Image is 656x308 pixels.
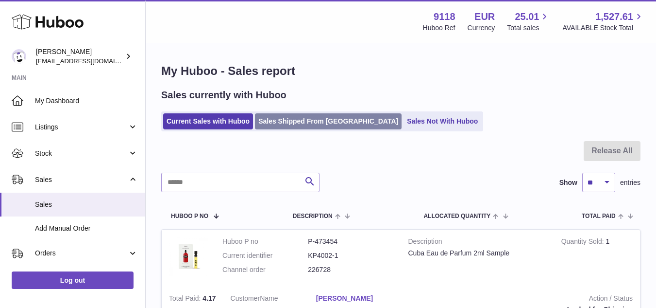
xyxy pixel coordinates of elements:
[231,294,260,302] span: Customer
[308,237,393,246] dd: P-473454
[507,10,550,33] a: 25.01 Total sales
[35,175,128,184] span: Sales
[171,213,208,219] span: Huboo P no
[554,230,640,287] td: 1
[161,63,640,79] h1: My Huboo - Sales report
[161,89,286,102] h2: Sales currently with Huboo
[35,123,128,132] span: Listings
[202,294,216,302] span: 4.17
[12,272,134,289] a: Log out
[423,213,490,219] span: ALLOCATED Quantity
[582,213,616,219] span: Total paid
[416,294,633,306] strong: Action / Status
[559,178,577,187] label: Show
[35,200,138,209] span: Sales
[561,237,606,248] strong: Quantity Sold
[308,265,393,274] dd: 226728
[35,149,128,158] span: Stock
[434,10,455,23] strong: 9118
[408,237,547,249] strong: Description
[36,47,123,66] div: [PERSON_NAME]
[474,10,495,23] strong: EUR
[35,96,138,106] span: My Dashboard
[169,237,208,276] img: Cuba-sample-cut-out-scaled.jpg
[408,249,547,258] div: Cuba Eau de Parfum 2ml Sample
[316,294,402,303] a: [PERSON_NAME]
[468,23,495,33] div: Currency
[12,49,26,64] img: internalAdmin-9118@internal.huboo.com
[293,213,333,219] span: Description
[404,113,481,129] a: Sales Not With Huboo
[222,265,308,274] dt: Channel order
[231,294,316,306] dt: Name
[308,251,393,260] dd: KP4002-1
[169,294,202,305] strong: Total Paid
[222,237,308,246] dt: Huboo P no
[423,23,455,33] div: Huboo Ref
[163,113,253,129] a: Current Sales with Huboo
[562,10,644,33] a: 1,527.61 AVAILABLE Stock Total
[255,113,402,129] a: Sales Shipped From [GEOGRAPHIC_DATA]
[507,23,550,33] span: Total sales
[515,10,539,23] span: 25.01
[562,23,644,33] span: AVAILABLE Stock Total
[36,57,143,65] span: [EMAIL_ADDRESS][DOMAIN_NAME]
[35,224,138,233] span: Add Manual Order
[222,251,308,260] dt: Current identifier
[595,10,633,23] span: 1,527.61
[620,178,640,187] span: entries
[35,249,128,258] span: Orders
